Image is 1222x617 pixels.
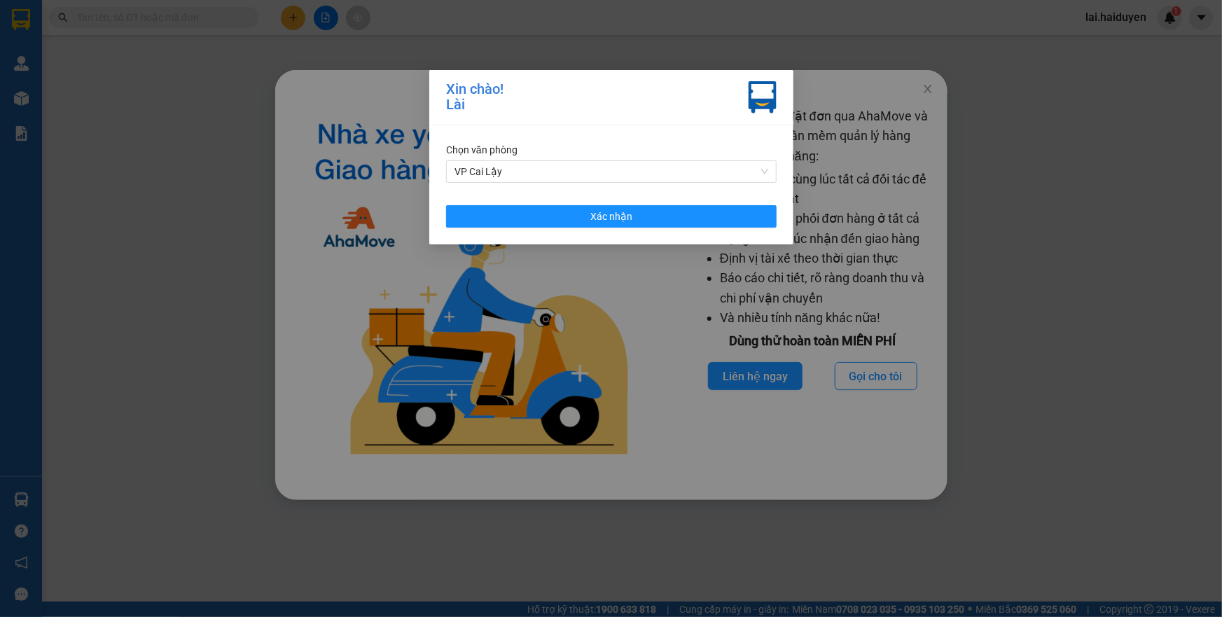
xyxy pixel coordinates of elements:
div: Xin chào! Lài [446,81,504,113]
button: Xác nhận [446,205,777,228]
img: vxr-icon [749,81,777,113]
span: Xác nhận [590,209,632,224]
span: VP Cai Lậy [454,161,768,182]
div: Chọn văn phòng [446,142,777,158]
